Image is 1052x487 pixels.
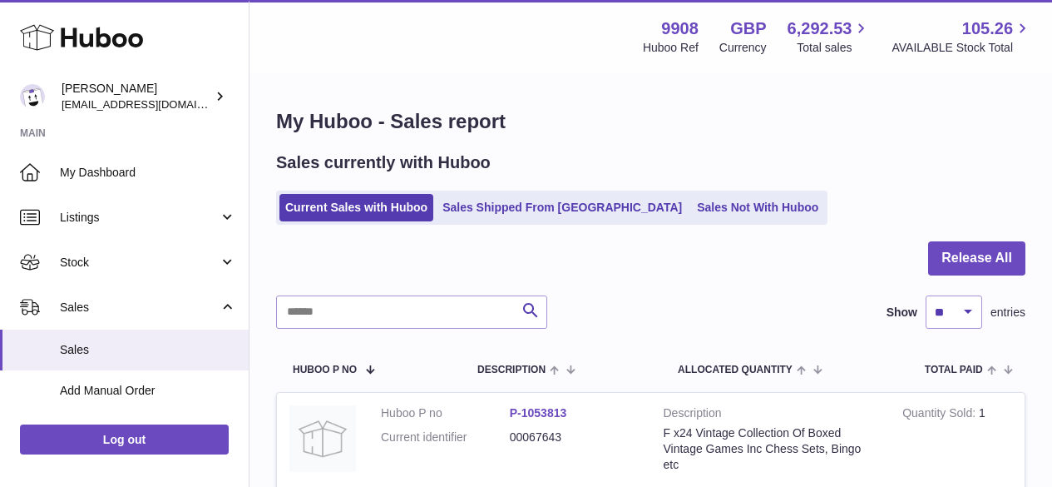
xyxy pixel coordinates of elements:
span: entries [990,305,1025,321]
a: 105.26 AVAILABLE Stock Total [891,17,1032,56]
span: Sales [60,342,236,358]
span: Stock [60,255,219,271]
span: [EMAIL_ADDRESS][DOMAIN_NAME] [62,97,244,111]
img: no-photo.jpg [289,405,356,472]
dt: Current identifier [381,430,510,445]
div: Huboo Ref [643,40,699,56]
div: [PERSON_NAME] [62,81,211,112]
dt: Huboo P no [381,405,510,421]
strong: 9908 [661,17,699,40]
span: Sales [60,300,219,316]
a: Sales Shipped From [GEOGRAPHIC_DATA] [437,194,688,221]
div: F x24 Vintage Collection Of Boxed Vintage Games Inc Chess Sets, Bingo etc [664,425,878,473]
span: 6,292.53 [788,17,852,40]
h2: Sales currently with Huboo [276,152,491,174]
a: Current Sales with Huboo [279,194,433,221]
a: Log out [20,425,229,455]
span: Total sales [797,40,871,56]
div: Currency [719,40,767,56]
span: AVAILABLE Stock Total [891,40,1032,56]
strong: Quantity Sold [902,406,979,424]
span: 105.26 [962,17,1013,40]
button: Release All [928,241,1025,276]
span: Description [477,365,546,375]
span: Add Manual Order [60,383,236,399]
a: Sales Not With Huboo [691,194,824,221]
span: Listings [60,210,219,226]
span: Huboo P no [293,365,357,375]
strong: GBP [730,17,766,40]
h1: My Huboo - Sales report [276,108,1025,135]
span: My Dashboard [60,165,236,181]
dd: 00067643 [510,430,639,445]
a: 6,292.53 Total sales [788,17,872,56]
strong: Description [664,405,878,425]
span: ALLOCATED Quantity [678,365,793,375]
a: P-1053813 [510,406,567,420]
label: Show [887,305,917,321]
span: Total paid [925,365,983,375]
img: tbcollectables@hotmail.co.uk [20,84,45,109]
